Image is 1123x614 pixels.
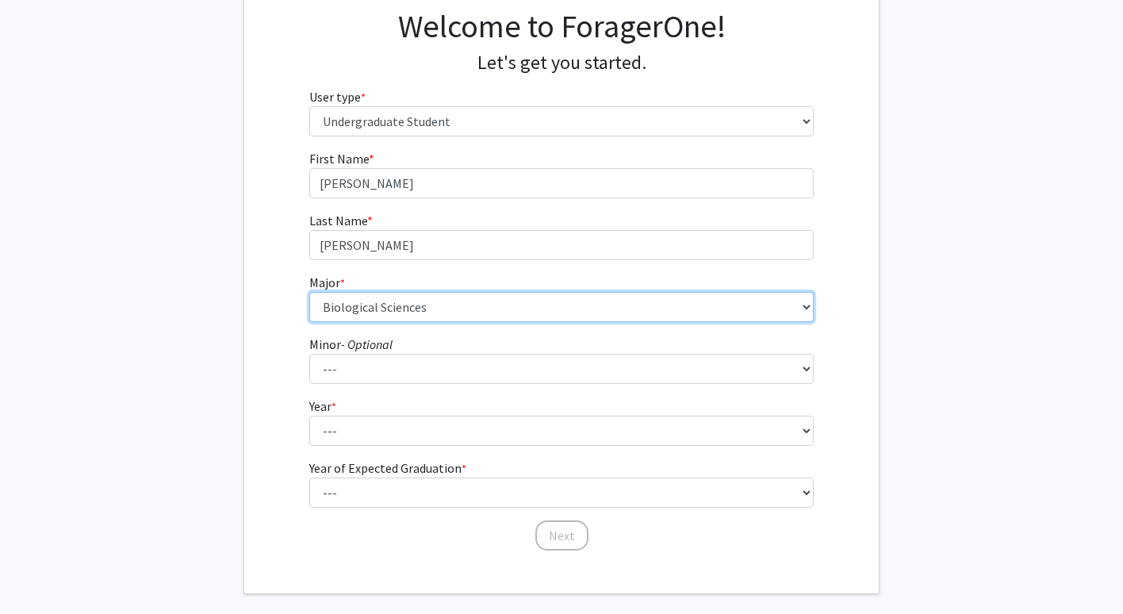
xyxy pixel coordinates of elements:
i: - Optional [341,336,393,352]
label: Major [309,273,345,292]
label: Year [309,397,336,416]
label: Minor [309,335,393,354]
iframe: Chat [12,543,67,602]
span: First Name [309,151,369,167]
span: Last Name [309,213,367,228]
h1: Welcome to ForagerOne! [309,7,814,45]
button: Next [535,520,588,551]
h4: Let's get you started. [309,52,814,75]
label: Year of Expected Graduation [309,459,466,478]
label: User type [309,87,366,106]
